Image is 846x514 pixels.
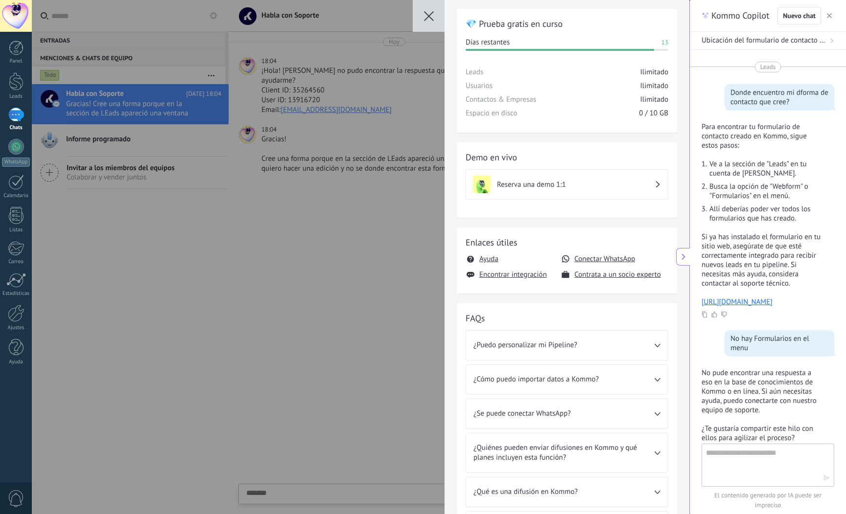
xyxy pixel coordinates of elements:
div: Ayuda [2,359,30,365]
button: Encontrar integración [479,270,547,279]
button: Ayuda [479,254,498,264]
span: El contenido generado por IA puede ser impreciso [702,491,834,510]
span: 0 / 10 GB [639,109,668,118]
div: ¿Cómo puedo importar datos a Kommo? [466,364,668,395]
div: Donde encuentro mi dforma de contacto que cree? [730,88,828,107]
span: 13 [661,38,668,47]
span: Ilimitado [640,67,668,77]
h2: 💎 Prueba gratis en curso [466,18,668,30]
button: Conectar WhatsApp [574,254,635,264]
div: Leads [2,93,30,100]
div: ¿Quiénes pueden enviar difusiones en Kommo y qué planes incluyen esta función? [466,433,668,473]
li: Busca la opción de "Webform" o "Formularios" en el menú. [708,182,822,201]
span: Días restantes [466,38,510,47]
span: ¿Puedo personalizar mi Pipeline? [473,340,655,350]
div: ¿Se puede conectar WhatsApp? [466,399,668,429]
span: ¿Se puede conectar WhatsApp? [473,409,655,419]
h3: Reserva una demo 1:1 [497,180,655,189]
span: Contactos & Empresas [466,95,536,105]
span: ¿Quiénes pueden enviar difusiones en Kommo y qué planes incluyen esta función? [473,443,655,463]
span: Ubicación del formulario de contacto creado [702,36,826,45]
span: Usuarios [466,81,493,91]
div: ¿Qué es una difusión en Kommo? [466,477,668,507]
h2: Demo en vivo [466,151,668,163]
div: WhatsApp [2,157,30,167]
p: No pude encontrar una respuesta a eso en la base de conocimientos de Kommo o en línea. Si aún nec... [702,368,822,415]
span: ¿Qué es una difusión en Kommo? [473,487,655,497]
span: Leads [760,62,775,72]
button: Contrata a un socio experto [574,270,661,279]
a: [URL][DOMAIN_NAME] [702,297,773,307]
p: Si ya has instalado el formulario en tu sitio web, asegúrate de que esté correctamente integrado ... [702,232,822,288]
div: Correo [2,259,30,265]
div: Ajustes [2,325,30,331]
p: ¿Te gustaría compartir este hilo con ellos para agilizar el proceso? [702,424,822,443]
span: Nuevo chat [783,12,816,19]
div: Listas [2,227,30,233]
h2: FAQs [466,312,668,324]
span: Espacio en disco [466,109,517,118]
span: Ilimitado [640,95,668,105]
div: Panel [2,58,30,65]
span: ¿Cómo puedo importar datos a Kommo? [473,375,655,384]
span: Ilimitado [640,81,668,91]
div: Chats [2,125,30,131]
h2: Enlaces útiles [466,236,668,248]
button: Ubicación del formulario de contacto creado [690,32,846,50]
li: Ve a la sección de "Leads" en tu cuenta de [PERSON_NAME]. [708,159,822,178]
span: Kommo Copilot [711,10,769,22]
p: Para encontrar tu formulario de contacto creado en Kommo, sigue estos pasos: [702,122,822,150]
div: Calendario [2,193,30,199]
div: Estadísticas [2,291,30,297]
div: No hay Formularios en el menu [730,334,828,353]
button: Nuevo chat [777,7,821,24]
div: ¿Puedo personalizar mi Pipeline? [466,330,668,360]
li: Allí deberías poder ver todos los formularios que has creado. [708,204,822,223]
span: Leads [466,67,483,77]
